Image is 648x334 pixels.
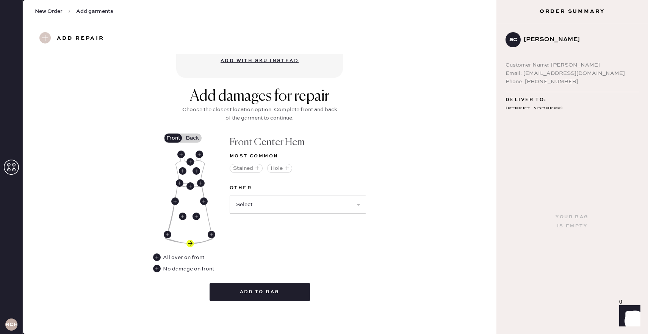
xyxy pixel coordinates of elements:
[35,8,63,15] span: New Order
[506,61,639,69] div: Customer Name: [PERSON_NAME]
[180,106,339,122] div: Choose the closest location option. Complete front and back of the garment to continue.
[267,164,292,173] button: Hole
[193,167,200,175] div: Front Left Body
[186,158,194,166] div: Front Center Neckline
[216,53,303,68] button: Add with SKU instead
[208,231,215,238] div: Front Left Side Seam
[556,213,589,231] div: Your bag is empty
[153,253,205,262] div: All over on front
[180,87,339,106] div: Add damages for repair
[506,69,639,78] div: Email: [EMAIL_ADDRESS][DOMAIN_NAME]
[230,164,263,173] button: Stained
[210,283,310,301] button: Add to bag
[165,152,213,244] img: Garment image
[171,197,179,205] div: Front Right Side Seam
[186,240,194,247] div: Front Center Hem
[164,231,171,238] div: Front Right Side Seam
[200,197,208,205] div: Front Left Side Seam
[509,37,517,42] h3: SC
[193,213,200,220] div: Front Left Skirt Body
[164,134,183,143] label: Front
[506,95,546,104] span: Deliver to:
[179,213,186,220] div: Front Right Skirt Body
[57,32,104,45] h3: Add repair
[76,8,113,15] span: Add garments
[230,134,366,152] div: Front Center Hem
[230,152,366,161] div: Most common
[5,322,17,327] h3: RCHA
[163,265,214,273] div: No damage on front
[163,253,204,262] div: All over on front
[524,35,633,44] div: [PERSON_NAME]
[506,78,639,86] div: Phone: [PHONE_NUMBER]
[230,183,366,193] label: Other
[179,167,186,175] div: Front Right Body
[506,104,639,123] div: [STREET_ADDRESS] [GEOGRAPHIC_DATA] , MA 02135
[612,300,645,332] iframe: Front Chat
[183,134,202,143] label: Back
[153,265,214,273] div: No damage on front
[496,8,648,15] h3: Order Summary
[196,151,203,158] div: Front Left Straps
[177,151,185,158] div: Front Right Straps
[197,179,205,187] div: Front Left Waistband
[186,182,194,190] div: Front Center Waistband
[176,179,183,187] div: Front Right Waistband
